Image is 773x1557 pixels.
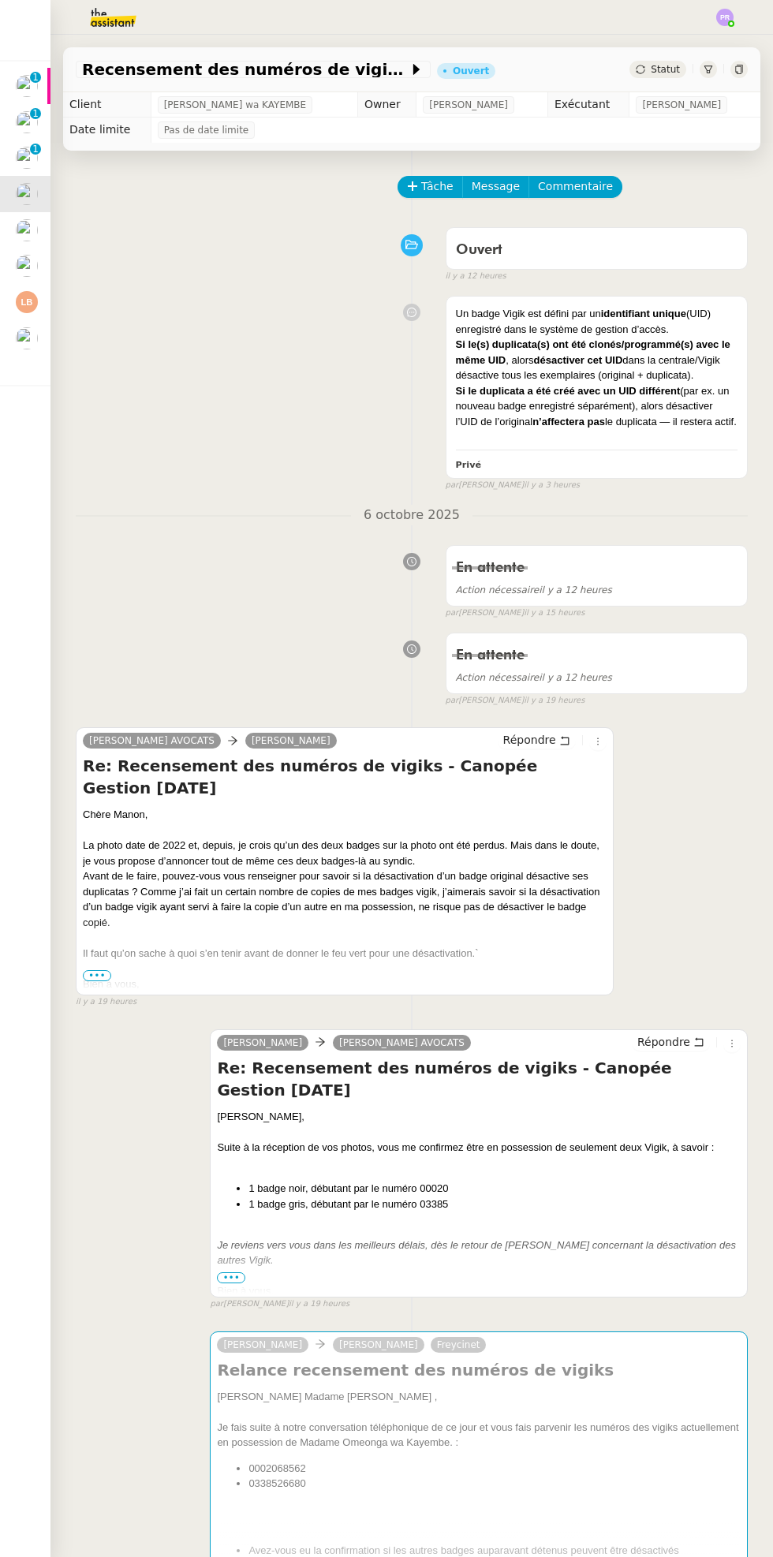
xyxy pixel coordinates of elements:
button: Répondre [632,1033,710,1051]
span: Action nécessaire [456,672,540,683]
li: 1 badge gris, débutant par le numéro 03385 [248,1197,741,1212]
a: [PERSON_NAME] [217,1338,308,1352]
p: 1 [32,72,39,86]
span: ••• [217,1272,245,1283]
span: [PERSON_NAME] [642,97,721,113]
td: Date limite [63,118,151,143]
h4: Re: Recensement des numéros de vigiks - Canopée Gestion [DATE] [83,755,607,799]
strong: Si le(s) duplicata(s) ont été clonés/programmé(s) avec le même UID [456,338,730,366]
strong: identifiant unique [601,308,686,319]
strong: Si le duplicata a été créé avec un UID différent [456,385,681,397]
img: svg [16,291,38,313]
div: Ouvert [453,66,489,76]
small: [PERSON_NAME] [446,694,585,708]
div: [PERSON_NAME] Madame [PERSON_NAME] , [217,1389,741,1405]
img: users%2FME7CwGhkVpexbSaUxoFyX6OhGQk2%2Favatar%2Fe146a5d2-1708-490f-af4b-78e736222863 [16,327,38,349]
p: 1 [32,144,39,158]
em: Je reviens vers vous dans les meilleurs délais, dès le retour de [PERSON_NAME] concernant la désa... [217,1239,736,1267]
span: par [446,694,459,708]
div: La photo date de 2022 et, depuis, je crois qu’un des deux badges sur la photo ont été perdus. Mai... [83,838,607,868]
button: Commentaire [528,176,622,198]
a: [PERSON_NAME] [245,734,337,748]
div: [PERSON_NAME], [217,1109,741,1125]
div: Bien à vous, [83,976,607,992]
div: Bien à vous, [217,1283,741,1299]
small: [PERSON_NAME] [446,607,585,620]
span: Message [472,177,520,196]
span: Statut [651,64,680,75]
span: par [210,1297,223,1311]
li: 0338526680 [248,1476,741,1492]
b: Privé [456,460,481,470]
div: Je fais suite à notre conversation téléphonique de ce jour et vous fais parvenir les numéros des ... [217,1420,741,1451]
a: Freycinet [431,1338,487,1352]
span: Répondre [503,732,556,748]
button: Tâche [398,176,463,198]
a: [PERSON_NAME] AVOCATS [333,1036,471,1050]
span: Commentaire [538,177,613,196]
span: il y a 12 heures [456,584,612,596]
span: il y a 3 heures [524,479,580,492]
span: 6 octobre 2025 [351,505,472,526]
span: Pas de date limite [164,122,249,138]
img: users%2F47wLulqoDhMx0TTMwUcsFP5V2A23%2Favatar%2Fnokpict-removebg-preview-removebg-preview.png [16,255,38,277]
span: par [446,607,459,620]
span: [PERSON_NAME] wa KAYEMBE [164,97,307,113]
img: users%2FQNmrJKjvCnhZ9wRJPnUNc9lj8eE3%2Favatar%2F5ca36b56-0364-45de-a850-26ae83da85f1 [16,111,38,133]
span: il y a 19 heures [524,694,584,708]
img: users%2F47wLulqoDhMx0TTMwUcsFP5V2A23%2Favatar%2Fnokpict-removebg-preview-removebg-preview.png [16,183,38,205]
small: [PERSON_NAME] [210,1297,349,1311]
span: il y a 12 heures [456,672,612,683]
img: users%2FQNmrJKjvCnhZ9wRJPnUNc9lj8eE3%2Favatar%2F5ca36b56-0364-45de-a850-26ae83da85f1 [16,147,38,169]
p: 1 [32,108,39,122]
td: Client [63,92,151,118]
h4: Re: Recensement des numéros de vigiks - Canopée Gestion [DATE] [217,1057,741,1101]
h4: Relance recensement des numéros de vigiks [217,1359,741,1381]
td: Exécutant [547,92,629,118]
span: Tâche [421,177,454,196]
span: [PERSON_NAME] [429,97,508,113]
small: [PERSON_NAME] [446,479,580,492]
span: Ouvert [456,243,502,257]
span: ••• [83,970,111,981]
span: En attente [456,648,525,663]
span: Recensement des numéros de vigiks [82,62,409,77]
nz-badge-sup: 1 [30,72,41,83]
strong: n’affectera pas [532,416,605,428]
li: 1 badge noir, débutant par le numéro 00020 [248,1181,741,1197]
a: [PERSON_NAME] [333,1338,424,1352]
img: svg [716,9,734,26]
strong: désactiver cet UID [534,354,623,366]
li: 0002068562 [248,1461,741,1477]
div: Chère Manon, [83,807,607,1109]
span: par [446,479,459,492]
td: Owner [358,92,416,118]
span: il y a 19 heures [76,995,136,1009]
span: Action nécessaire [456,584,540,596]
nz-badge-sup: 1 [30,108,41,119]
a: [PERSON_NAME] AVOCATS [83,734,221,748]
span: Répondre [637,1034,690,1050]
div: Avant de le faire, pouvez-vous vous renseigner pour savoir si la désactivation d’un badge origina... [83,868,607,930]
div: (par ex. un nouveau badge enregistré séparément), alors désactiver l’UID de l’original le duplica... [456,383,738,430]
span: En attente [456,561,525,575]
img: users%2FfjlNmCTkLiVoA3HQjY3GA5JXGxb2%2Favatar%2Fstarofservice_97480retdsc0392.png [16,219,38,241]
a: [PERSON_NAME] [217,1036,308,1050]
nz-badge-sup: 1 [30,144,41,155]
button: Répondre [498,731,576,749]
span: il y a 12 heures [446,270,506,283]
img: users%2F47wLulqoDhMx0TTMwUcsFP5V2A23%2Favatar%2Fnokpict-removebg-preview-removebg-preview.png [16,75,38,97]
div: Il faut qu’on sache à quoi s’en tenir avant de donner le feu vert pour une désactivation.` [83,946,607,961]
span: il y a 15 heures [524,607,584,620]
span: il y a 19 heures [289,1297,349,1311]
div: , alors dans la centrale/Vigik désactive tous les exemplaires (original + duplicata). [456,337,738,383]
div: Un badge Vigik est défini par un (UID) enregistré dans le système de gestion d’accès. [456,306,738,337]
button: Message [462,176,529,198]
div: Suite à la réception de vos photos, vous me confirmez être en possession de seulement deux Vigik,... [217,1140,741,1156]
